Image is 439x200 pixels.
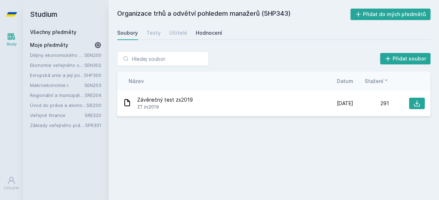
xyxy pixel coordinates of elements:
a: Regionální a municipální ekonomie [30,92,85,99]
a: Úvod do práva a ekonomie [30,102,86,109]
button: Stažení [365,77,389,85]
a: 5EN200 [84,52,101,58]
a: Study [1,29,21,50]
a: Hodnocení [196,26,222,40]
span: ZT zs2019 [137,103,193,111]
a: Uživatel [1,172,21,194]
a: Učitelé [169,26,187,40]
a: 5RE204 [85,92,101,98]
a: Ekonomie veřejného sektoru [30,62,84,69]
a: 5EN302 [84,62,101,68]
span: Závěrečný test zs2019 [137,96,193,103]
a: 5HP300 [84,72,101,78]
div: Učitelé [169,29,187,36]
span: Stažení [365,77,383,85]
div: Uživatel [4,185,19,191]
h2: Organizace trhů a odvětví pohledem manažerů (5HP343) [117,9,350,20]
a: 5EN203 [84,82,101,88]
a: 5RE320 [85,112,101,118]
span: Moje předměty [30,42,68,49]
button: Přidat do mých předmětů [350,9,431,20]
a: Makroekonomie I. [30,82,84,89]
button: Název [129,77,144,85]
a: Soubory [117,26,138,40]
a: Evropská unie a její politiky [30,72,84,79]
button: Přidat soubor [380,53,431,64]
a: 5PR301 [85,122,101,128]
div: Soubory [117,29,138,36]
a: 5IE200 [86,102,101,108]
div: 291 [353,100,389,107]
a: Základy veřejného práva pro podnikatele [30,122,85,129]
a: Testy [146,26,161,40]
div: Hodnocení [196,29,222,36]
button: Datum [337,77,353,85]
div: Study [6,42,17,47]
input: Hledej soubor [117,52,209,66]
a: Veřejné finance [30,112,85,119]
div: Testy [146,29,161,36]
a: Dějiny ekonomického myšlení [30,52,84,59]
span: [DATE] [337,100,353,107]
a: Všechny předměty [30,29,76,35]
